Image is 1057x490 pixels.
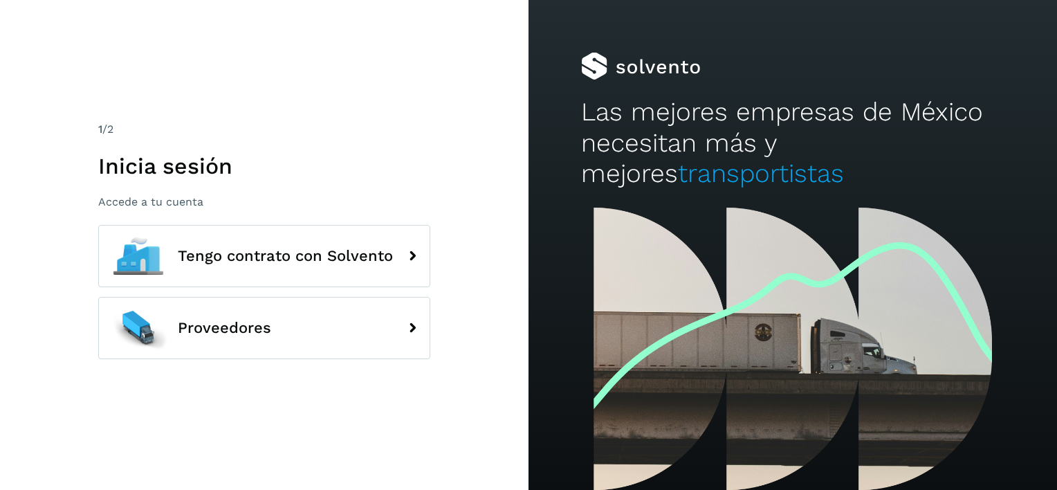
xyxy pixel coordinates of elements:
[581,97,1004,189] h2: Las mejores empresas de México necesitan más y mejores
[98,153,430,179] h1: Inicia sesión
[98,297,430,359] button: Proveedores
[178,320,271,336] span: Proveedores
[98,122,102,136] span: 1
[98,225,430,287] button: Tengo contrato con Solvento
[678,158,844,188] span: transportistas
[98,195,430,208] p: Accede a tu cuenta
[178,248,393,264] span: Tengo contrato con Solvento
[98,121,430,138] div: /2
